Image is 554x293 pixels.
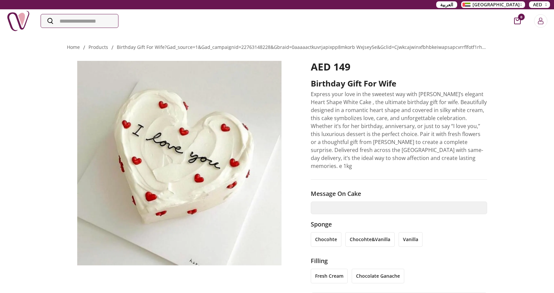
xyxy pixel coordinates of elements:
[534,14,547,28] button: Login
[472,1,520,8] span: [GEOGRAPHIC_DATA]
[311,60,350,73] span: AED 149
[311,256,487,265] h3: filling
[462,3,470,7] img: Arabic_dztd3n.png
[529,1,550,8] button: AED
[440,1,453,8] span: العربية
[518,14,525,20] span: 0
[311,90,487,170] p: Express your love in the sweetest way with [PERSON_NAME]’s elegant Heart Shape White Cake , the u...
[345,232,395,247] li: chocohte&vanilla
[67,44,80,50] a: Home
[311,189,487,198] h3: Message on cake
[311,232,341,247] li: chocohte
[399,232,423,247] li: vanilla
[533,1,542,8] span: AED
[461,1,525,8] button: [GEOGRAPHIC_DATA]
[311,220,487,229] h3: Sponge
[352,269,404,283] li: chocolate ganache
[311,269,348,283] li: fresh cream
[41,14,118,28] input: Search
[89,44,108,50] a: products
[7,9,30,33] img: Nigwa-uae-gifts
[83,44,85,52] li: /
[111,44,113,52] li: /
[311,78,487,89] h2: Birthday Gift for Wife
[67,61,292,265] img: Birthday Gift for Wife Birthday Gift for Wife – Thoughtful Birthday Gift for Wife with Nigwa’s El...
[514,18,521,24] button: cart-button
